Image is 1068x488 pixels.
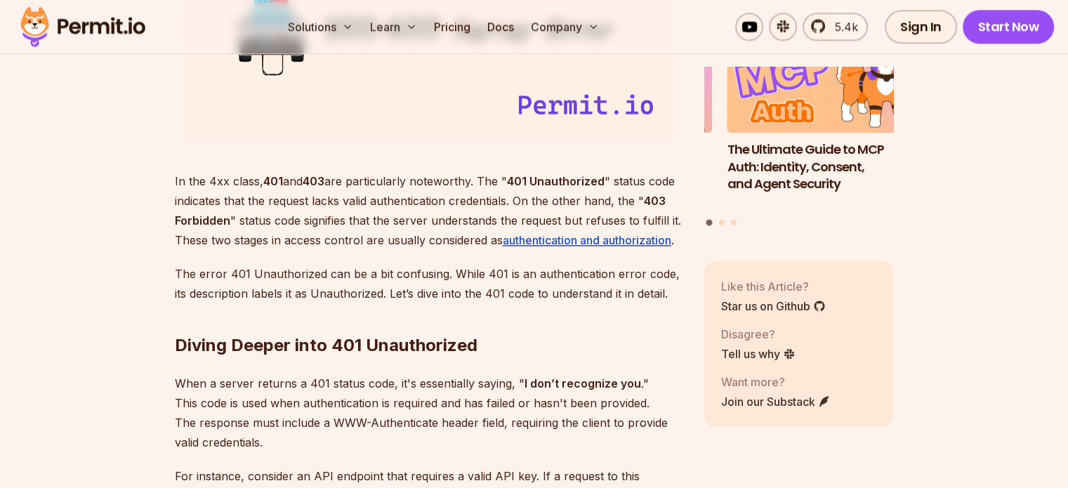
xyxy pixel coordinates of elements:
[522,141,712,211] h3: Human-in-the-Loop for AI Agents: Best Practices, Frameworks, Use Cases, and Demo
[522,27,712,133] img: Human-in-the-Loop for AI Agents: Best Practices, Frameworks, Use Cases, and Demo
[263,174,283,188] strong: 401
[507,174,605,188] strong: 401 Unauthorized
[428,13,476,41] a: Pricing
[525,376,641,390] strong: I don’t recognize you
[482,13,520,41] a: Docs
[727,27,917,133] img: The Ultimate Guide to MCP Auth: Identity, Consent, and Agent Security
[282,13,359,41] button: Solutions
[721,374,831,390] p: Want more?
[175,374,682,452] p: When a server returns a 401 status code, it's essentially saying, " ." This code is used when aut...
[522,27,712,211] li: 3 of 3
[706,220,713,226] button: Go to slide 1
[175,264,682,303] p: The error 401 Unauthorized can be a bit confusing. While 401 is an authentication error code, its...
[727,27,917,211] li: 1 of 3
[175,278,682,357] h2: Diving Deeper into 401 Unauthorized
[721,326,796,343] p: Disagree?
[175,171,682,250] p: In the 4xx class, and are particularly noteworthy. The " " status code indicates that the request...
[525,13,605,41] button: Company
[721,298,826,315] a: Star us on Github
[721,345,796,362] a: Tell us why
[885,10,957,44] a: Sign In
[719,220,725,225] button: Go to slide 2
[963,10,1055,44] a: Start Now
[503,233,671,247] a: authentication and authorization
[727,27,917,211] a: The Ultimate Guide to MCP Auth: Identity, Consent, and Agent SecurityThe Ultimate Guide to MCP Au...
[803,13,868,41] a: 5.4k
[704,27,894,228] div: Posts
[727,141,917,193] h3: The Ultimate Guide to MCP Auth: Identity, Consent, and Agent Security
[721,393,831,410] a: Join our Substack
[826,18,858,35] span: 5.4k
[14,3,152,51] img: Permit logo
[364,13,423,41] button: Learn
[175,194,666,227] strong: 403 Forbidden
[303,174,324,188] strong: 403
[731,220,737,225] button: Go to slide 3
[721,278,826,295] p: Like this Article?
